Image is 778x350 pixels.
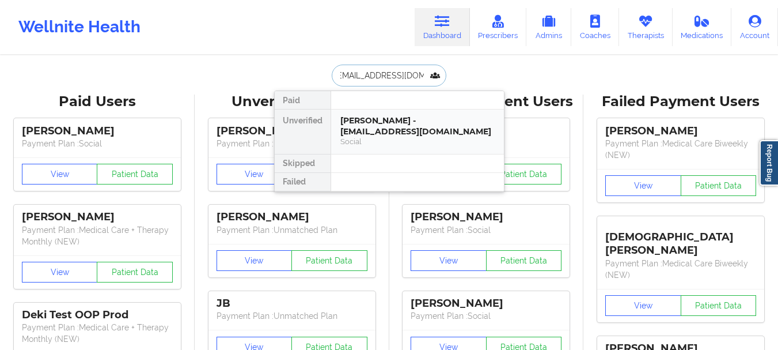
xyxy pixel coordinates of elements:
[217,310,367,322] p: Payment Plan : Unmatched Plan
[411,250,487,271] button: View
[605,125,756,138] div: [PERSON_NAME]
[22,210,173,224] div: [PERSON_NAME]
[340,115,495,137] div: [PERSON_NAME] - [EMAIL_ADDRESS][DOMAIN_NAME]
[8,93,187,111] div: Paid Users
[22,138,173,149] p: Payment Plan : Social
[605,222,756,257] div: [DEMOGRAPHIC_DATA][PERSON_NAME]
[217,164,293,185] button: View
[275,110,331,155] div: Unverified
[97,164,173,185] button: Patient Data
[217,138,367,149] p: Payment Plan : Unmatched Plan
[470,8,527,46] a: Prescribers
[217,297,367,310] div: JB
[22,308,173,322] div: Deki Test OOP Prod
[97,262,173,283] button: Patient Data
[605,175,681,196] button: View
[571,8,619,46] a: Coaches
[760,140,778,186] a: Report Bug
[22,224,173,247] p: Payment Plan : Medical Care + Therapy Monthly (NEW)
[681,175,757,196] button: Patient Data
[217,250,293,271] button: View
[411,210,561,224] div: [PERSON_NAME]
[486,164,562,185] button: Patient Data
[619,8,673,46] a: Therapists
[22,322,173,345] p: Payment Plan : Medical Care + Therapy Monthly (NEW)
[203,93,381,111] div: Unverified Users
[605,258,756,281] p: Payment Plan : Medical Care Biweekly (NEW)
[411,297,561,310] div: [PERSON_NAME]
[275,173,331,191] div: Failed
[591,93,770,111] div: Failed Payment Users
[340,137,495,146] div: Social
[217,210,367,224] div: [PERSON_NAME]
[731,8,778,46] a: Account
[291,250,367,271] button: Patient Data
[681,295,757,316] button: Patient Data
[605,138,756,161] p: Payment Plan : Medical Care Biweekly (NEW)
[486,250,562,271] button: Patient Data
[275,155,331,173] div: Skipped
[411,224,561,236] p: Payment Plan : Social
[526,8,571,46] a: Admins
[415,8,470,46] a: Dashboard
[22,125,173,138] div: [PERSON_NAME]
[605,295,681,316] button: View
[411,310,561,322] p: Payment Plan : Social
[275,91,331,110] div: Paid
[217,125,367,138] div: [PERSON_NAME]
[673,8,732,46] a: Medications
[22,262,98,283] button: View
[217,224,367,236] p: Payment Plan : Unmatched Plan
[22,164,98,185] button: View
